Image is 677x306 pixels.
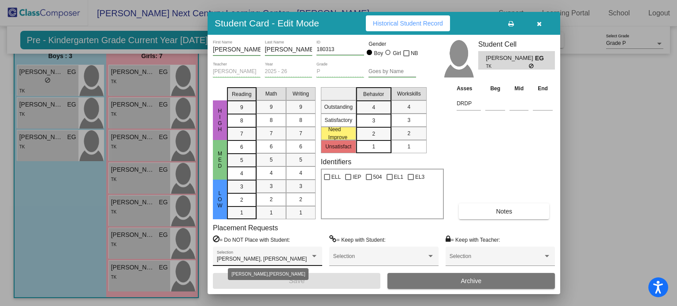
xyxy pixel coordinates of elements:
[299,103,302,111] span: 9
[397,90,421,98] span: Workskills
[270,116,273,124] span: 8
[270,103,273,111] span: 9
[407,143,410,151] span: 1
[240,117,243,125] span: 8
[293,90,309,98] span: Writing
[270,156,273,164] span: 5
[486,63,528,70] span: TK
[217,256,307,262] span: [PERSON_NAME], [PERSON_NAME]
[374,49,383,57] div: Boy
[407,129,410,137] span: 2
[373,20,443,27] span: Historical Student Record
[240,130,243,138] span: 7
[299,156,302,164] span: 5
[265,69,312,75] input: year
[331,172,341,182] span: ELL
[240,183,243,191] span: 3
[372,130,375,138] span: 2
[216,190,224,209] span: LOW
[299,143,302,151] span: 6
[372,103,375,111] span: 4
[415,172,424,182] span: EL3
[270,209,273,217] span: 1
[507,84,531,93] th: Mid
[372,117,375,125] span: 3
[387,273,555,289] button: Archive
[299,209,302,217] span: 1
[240,103,243,111] span: 9
[270,129,273,137] span: 7
[270,182,273,190] span: 3
[461,277,482,284] span: Archive
[232,90,252,98] span: Reading
[394,172,403,182] span: EL1
[270,195,273,203] span: 2
[240,143,243,151] span: 6
[392,49,401,57] div: Girl
[407,116,410,124] span: 3
[213,273,380,289] button: Save
[372,143,375,151] span: 1
[299,195,302,203] span: 2
[213,224,278,232] label: Placement Requests
[454,84,483,93] th: Asses
[270,143,273,151] span: 6
[366,15,450,31] button: Historical Student Record
[329,235,386,244] label: = Keep with Student:
[216,108,224,133] span: HIGH
[213,69,260,75] input: teacher
[216,151,224,169] span: MED
[459,203,549,219] button: Notes
[368,40,416,48] mat-label: Gender
[299,116,302,124] span: 8
[496,208,512,215] span: Notes
[270,169,273,177] span: 4
[316,69,364,75] input: grade
[531,84,555,93] th: End
[407,103,410,111] span: 4
[299,169,302,177] span: 4
[411,48,418,59] span: NB
[240,209,243,217] span: 1
[316,47,364,53] input: Enter ID
[457,97,481,110] input: assessment
[321,158,351,166] label: Identifiers
[240,156,243,164] span: 5
[299,182,302,190] span: 3
[363,90,384,98] span: Behavior
[265,90,277,98] span: Math
[368,69,416,75] input: goes by name
[373,172,382,182] span: 504
[353,172,361,182] span: IEP
[483,84,507,93] th: Beg
[240,196,243,204] span: 2
[446,235,500,244] label: = Keep with Teacher:
[535,54,547,63] span: EG
[289,277,305,284] span: Save
[240,170,243,177] span: 4
[215,18,319,29] h3: Student Card - Edit Mode
[213,235,290,244] label: = Do NOT Place with Student:
[486,54,535,63] span: [PERSON_NAME]
[299,129,302,137] span: 7
[478,40,555,48] h3: Student Cell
